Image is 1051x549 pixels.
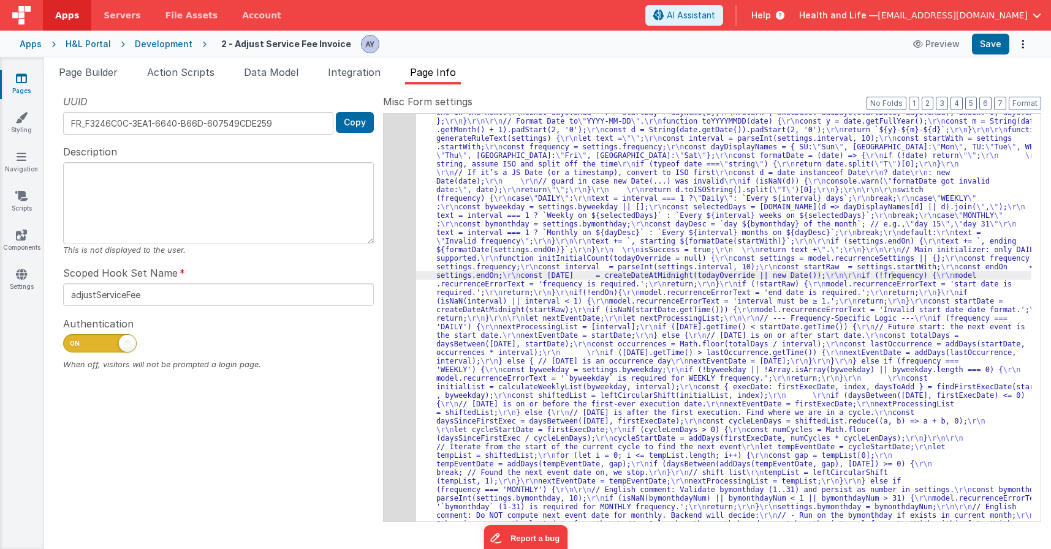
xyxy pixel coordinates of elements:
h4: 2 - Adjust Service Fee Invoice [221,39,351,48]
button: Options [1014,35,1031,53]
div: Apps [20,38,42,50]
button: 7 [994,97,1006,110]
span: Authentication [63,316,134,331]
span: [EMAIL_ADDRESS][DOMAIN_NAME] [878,9,1028,21]
span: Scoped Hook Set Name [63,266,178,280]
span: Servers [104,9,140,21]
button: No Folds [867,97,906,110]
span: UUID [63,94,88,109]
button: Save [972,34,1009,54]
span: Page Info [410,66,456,78]
span: File Assets [165,9,218,21]
button: 3 [936,97,948,110]
span: Action Scripts [147,66,214,78]
span: Description [63,144,117,159]
button: Preview [906,34,967,54]
div: Development [135,38,192,50]
span: Help [751,9,771,21]
button: 4 [950,97,963,110]
button: 6 [979,97,992,110]
span: Integration [328,66,381,78]
div: When off, visitors will not be prompted a login page. [63,359,374,370]
span: AI Assistant [667,9,715,21]
span: Misc Form settings [383,94,472,109]
span: Apps [55,9,79,21]
img: 14202422f6480247bff2986d20d04001 [362,35,379,53]
button: Format [1009,97,1041,110]
button: Copy [336,112,374,133]
span: Page Builder [59,66,118,78]
div: H&L Portal [66,38,111,50]
button: 5 [965,97,977,110]
span: Health and Life — [799,9,878,21]
button: AI Assistant [645,5,723,26]
span: Data Model [244,66,298,78]
div: This is not displayed to the user. [63,244,374,256]
button: 2 [922,97,933,110]
button: 1 [909,97,919,110]
button: Health and Life — [EMAIL_ADDRESS][DOMAIN_NAME] [799,9,1041,21]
